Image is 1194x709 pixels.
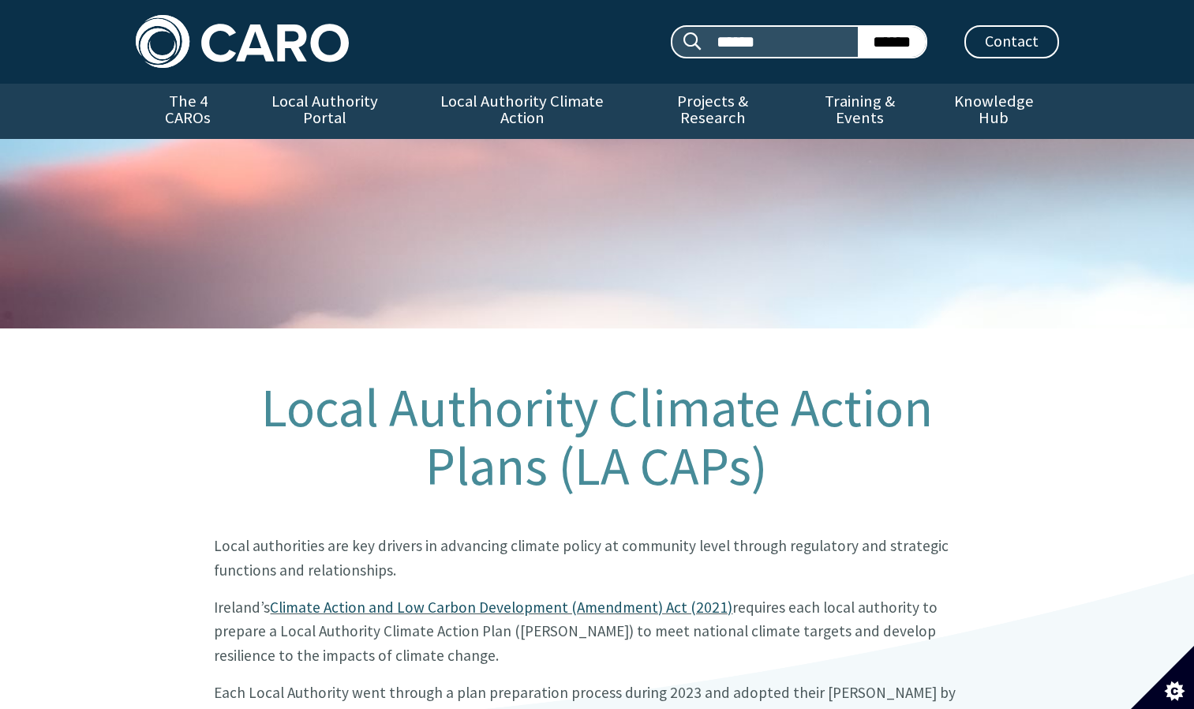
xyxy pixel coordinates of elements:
[136,15,349,68] img: Caro logo
[214,379,979,496] h1: Local Authority Climate Action Plans (LA CAPs)
[929,84,1058,139] a: Knowledge Hub
[1131,646,1194,709] button: Set cookie preferences
[241,84,410,139] a: Local Authority Portal
[791,84,929,139] a: Training & Events
[214,597,938,664] big: Ireland’s requires each local authority to prepare a Local Authority Climate Action Plan ([PERSON...
[136,84,241,139] a: The 4 CAROs
[634,84,791,139] a: Projects & Research
[270,597,732,616] a: Climate Action and Low Carbon Development (Amendment) Act (2021)
[214,536,949,580] big: Local authorities are key drivers in advancing climate policy at community level through regulato...
[410,84,634,139] a: Local Authority Climate Action
[964,25,1059,58] a: Contact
